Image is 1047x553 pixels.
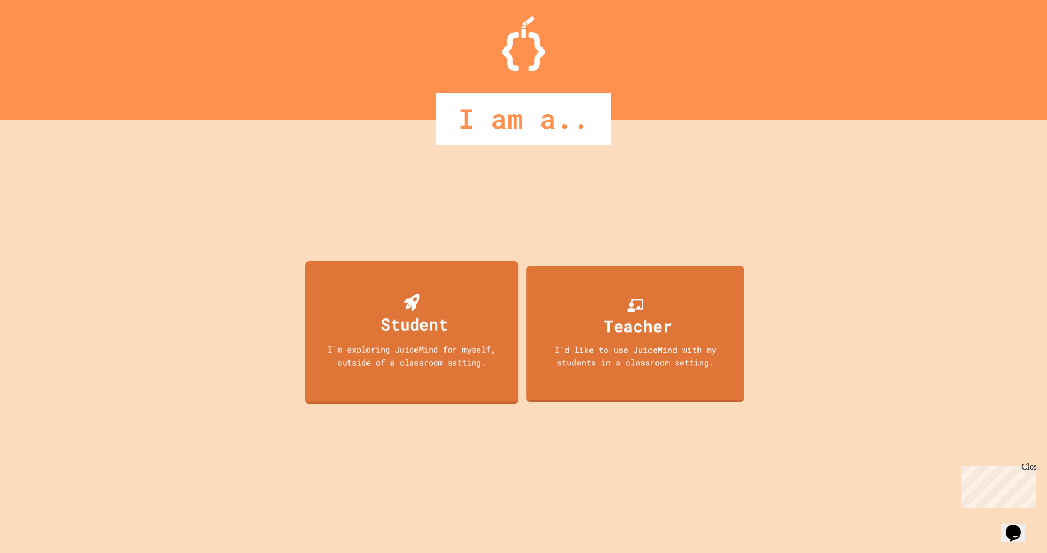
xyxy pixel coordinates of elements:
[604,314,672,338] div: Teacher
[316,343,508,369] div: I'm exploring JuiceMind for myself, outside of a classroom setting.
[502,16,545,71] img: Logo.svg
[436,93,611,145] div: I am a..
[1001,509,1036,542] iframe: chat widget
[956,462,1036,508] iframe: chat widget
[4,4,75,69] div: Chat with us now!Close
[537,344,733,368] div: I'd like to use JuiceMind with my students in a classroom setting.
[381,311,448,337] div: Student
